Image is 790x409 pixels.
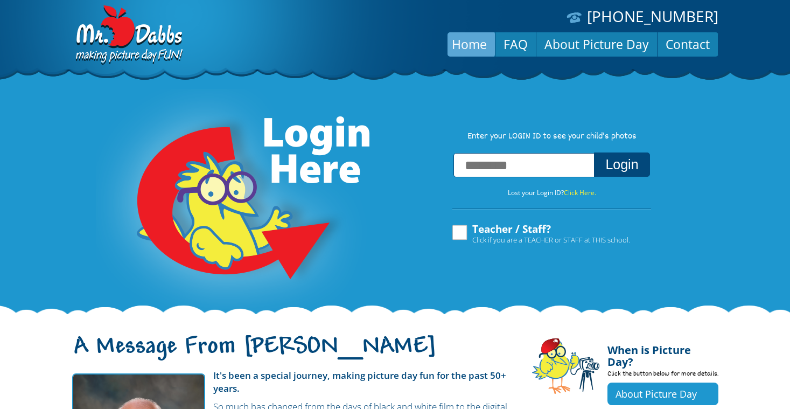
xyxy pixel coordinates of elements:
[658,31,718,57] a: Contact
[472,234,630,245] span: Click if you are a TEACHER or STAFF at THIS school.
[444,31,495,57] a: Home
[213,369,506,394] strong: It's been a special journey, making picture day fun for the past 50+ years.
[594,152,649,177] button: Login
[72,5,184,66] img: Dabbs Company
[442,131,662,143] p: Enter your LOGIN ID to see your child’s photos
[607,383,718,405] a: About Picture Day
[587,6,718,26] a: [PHONE_NUMBER]
[451,224,630,244] label: Teacher / Staff?
[495,31,536,57] a: FAQ
[564,188,596,197] a: Click Here.
[536,31,657,57] a: About Picture Day
[607,338,718,368] h4: When is Picture Day?
[442,187,662,199] p: Lost your Login ID?
[96,89,372,315] img: Login Here
[72,342,516,365] h1: A Message From [PERSON_NAME]
[607,368,718,383] p: Click the button below for more details.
